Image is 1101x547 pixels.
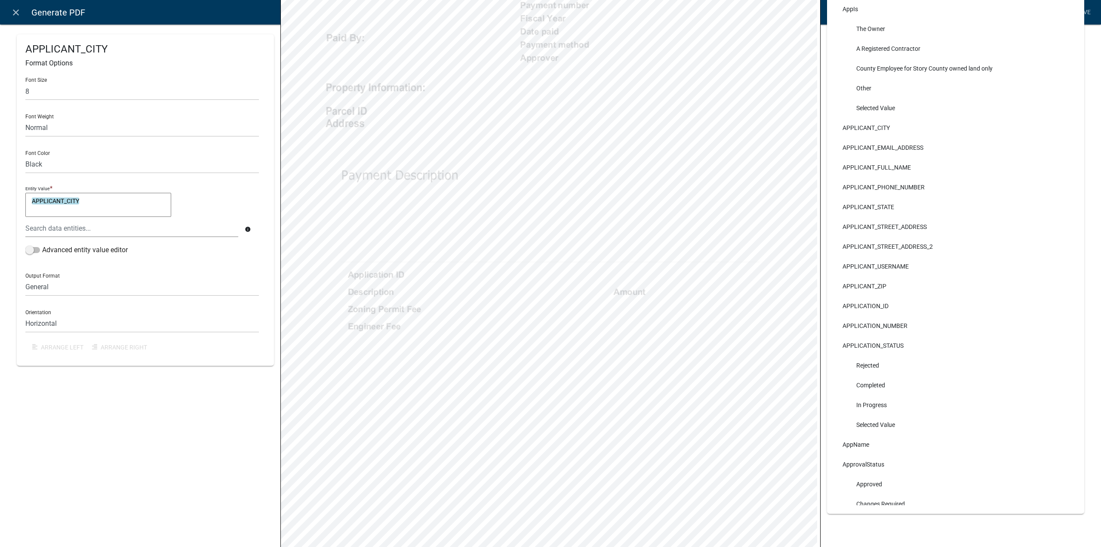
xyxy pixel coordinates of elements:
[25,245,128,255] label: Advanced entity value editor
[836,257,1076,276] li: APPLICANT_USERNAME
[11,7,21,18] i: close
[836,217,1076,237] li: APPLICANT_STREET_ADDRESS
[836,276,1076,296] li: APPLICANT_ZIP
[836,237,1076,257] li: APPLICANT_STREET_ADDRESS_2
[85,340,154,355] button: Arrange Right
[836,39,1076,59] li: A Registered Contractor
[836,296,1076,316] li: APPLICATION_ID
[836,98,1076,118] li: Selected Value
[836,494,1076,514] li: Changes Required
[25,219,238,237] input: Search data entities...
[836,415,1076,435] li: Selected Value
[836,474,1076,494] li: Approved
[836,375,1076,395] li: Completed
[836,454,1076,474] li: ApprovalStatus
[836,138,1076,158] li: APPLICANT_EMAIL_ADDRESS
[836,158,1076,177] li: APPLICANT_FULL_NAME
[25,340,85,355] button: Arrange Left
[836,316,1076,336] li: APPLICATION_NUMBER
[31,4,85,21] span: Generate PDF
[836,118,1076,138] li: APPLICANT_CITY
[836,336,1076,355] li: APPLICATION_STATUS
[836,355,1076,375] li: Rejected
[836,59,1076,78] li: County Employee for Story County owned land only
[245,226,251,232] i: info
[836,177,1076,197] li: APPLICANT_PHONE_NUMBER
[836,78,1076,98] li: Other
[25,43,265,56] h4: APPLICANT_CITY
[25,186,50,192] p: Entity Value
[836,197,1076,217] li: APPLICANT_STATE
[836,395,1076,415] li: In Progress
[836,435,1076,454] li: AppName
[836,19,1076,39] li: The Owner
[25,59,265,67] h6: Format Options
